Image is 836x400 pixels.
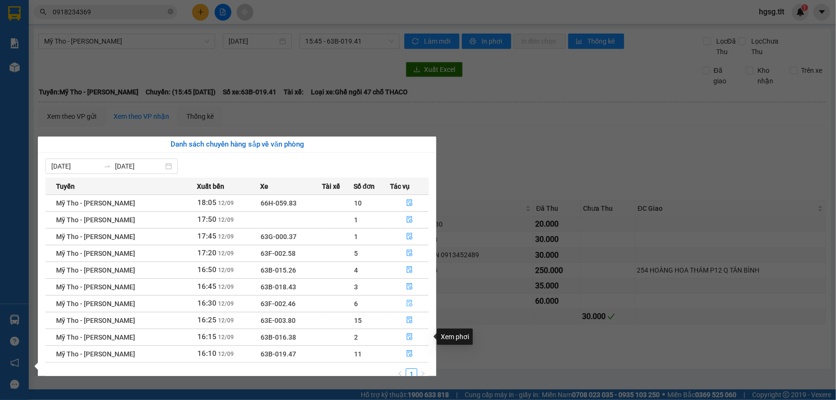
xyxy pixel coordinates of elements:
[56,181,75,192] span: Tuyến
[391,229,429,244] button: file-done
[51,161,100,171] input: Từ ngày
[354,333,358,341] span: 2
[261,317,296,324] span: 63E-003.80
[354,317,362,324] span: 15
[354,283,358,291] span: 3
[261,333,296,341] span: 63B-016.38
[56,283,135,291] span: Mỹ Tho - [PERSON_NAME]
[391,212,429,228] button: file-done
[406,350,413,358] span: file-done
[417,368,429,380] li: Next Page
[354,181,375,192] span: Số đơn
[417,368,429,380] button: right
[56,199,135,207] span: Mỹ Tho - [PERSON_NAME]
[261,199,297,207] span: 66H-059.83
[261,300,296,308] span: 63F-002.46
[56,266,135,274] span: Mỹ Tho - [PERSON_NAME]
[406,333,413,341] span: file-done
[56,333,135,341] span: Mỹ Tho - [PERSON_NAME]
[391,195,429,211] button: file-done
[261,283,296,291] span: 63B-018.43
[56,300,135,308] span: Mỹ Tho - [PERSON_NAME]
[394,368,406,380] button: left
[56,216,135,224] span: Mỹ Tho - [PERSON_NAME]
[103,162,111,170] span: to
[198,249,217,257] span: 17:20
[391,346,429,362] button: file-done
[391,296,429,311] button: file-done
[56,317,135,324] span: Mỹ Tho - [PERSON_NAME]
[391,279,429,295] button: file-done
[218,351,234,357] span: 12/09
[218,250,234,257] span: 12/09
[261,266,296,274] span: 63B-015.26
[261,233,297,240] span: 63G-000.37
[406,199,413,207] span: file-done
[391,313,429,328] button: file-done
[406,369,417,379] a: 1
[391,263,429,278] button: file-done
[218,200,234,206] span: 12/09
[218,334,234,341] span: 12/09
[56,250,135,257] span: Mỹ Tho - [PERSON_NAME]
[420,371,426,377] span: right
[103,162,111,170] span: swap-right
[354,266,358,274] span: 4
[354,250,358,257] span: 5
[218,267,234,274] span: 12/09
[261,350,296,358] span: 63B-019.47
[406,283,413,291] span: file-done
[198,349,217,358] span: 16:10
[406,233,413,240] span: file-done
[354,199,362,207] span: 10
[198,215,217,224] span: 17:50
[198,198,217,207] span: 18:05
[391,330,429,345] button: file-done
[218,317,234,324] span: 12/09
[354,350,362,358] span: 11
[197,181,225,192] span: Xuất bến
[56,233,135,240] span: Mỹ Tho - [PERSON_NAME]
[390,181,410,192] span: Tác vụ
[198,299,217,308] span: 16:30
[261,250,296,257] span: 63F-002.58
[354,300,358,308] span: 6
[218,300,234,307] span: 12/09
[46,139,429,150] div: Danh sách chuyến hàng sắp về văn phòng
[354,216,358,224] span: 1
[198,332,217,341] span: 16:15
[198,265,217,274] span: 16:50
[406,317,413,324] span: file-done
[394,368,406,380] li: Previous Page
[218,284,234,290] span: 12/09
[56,350,135,358] span: Mỹ Tho - [PERSON_NAME]
[198,232,217,240] span: 17:45
[391,246,429,261] button: file-done
[406,216,413,224] span: file-done
[260,181,268,192] span: Xe
[218,233,234,240] span: 12/09
[115,161,163,171] input: Đến ngày
[406,368,417,380] li: 1
[406,300,413,308] span: file-done
[198,282,217,291] span: 16:45
[322,181,340,192] span: Tài xế
[406,266,413,274] span: file-done
[354,233,358,240] span: 1
[397,371,403,377] span: left
[218,217,234,223] span: 12/09
[198,316,217,324] span: 16:25
[406,250,413,257] span: file-done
